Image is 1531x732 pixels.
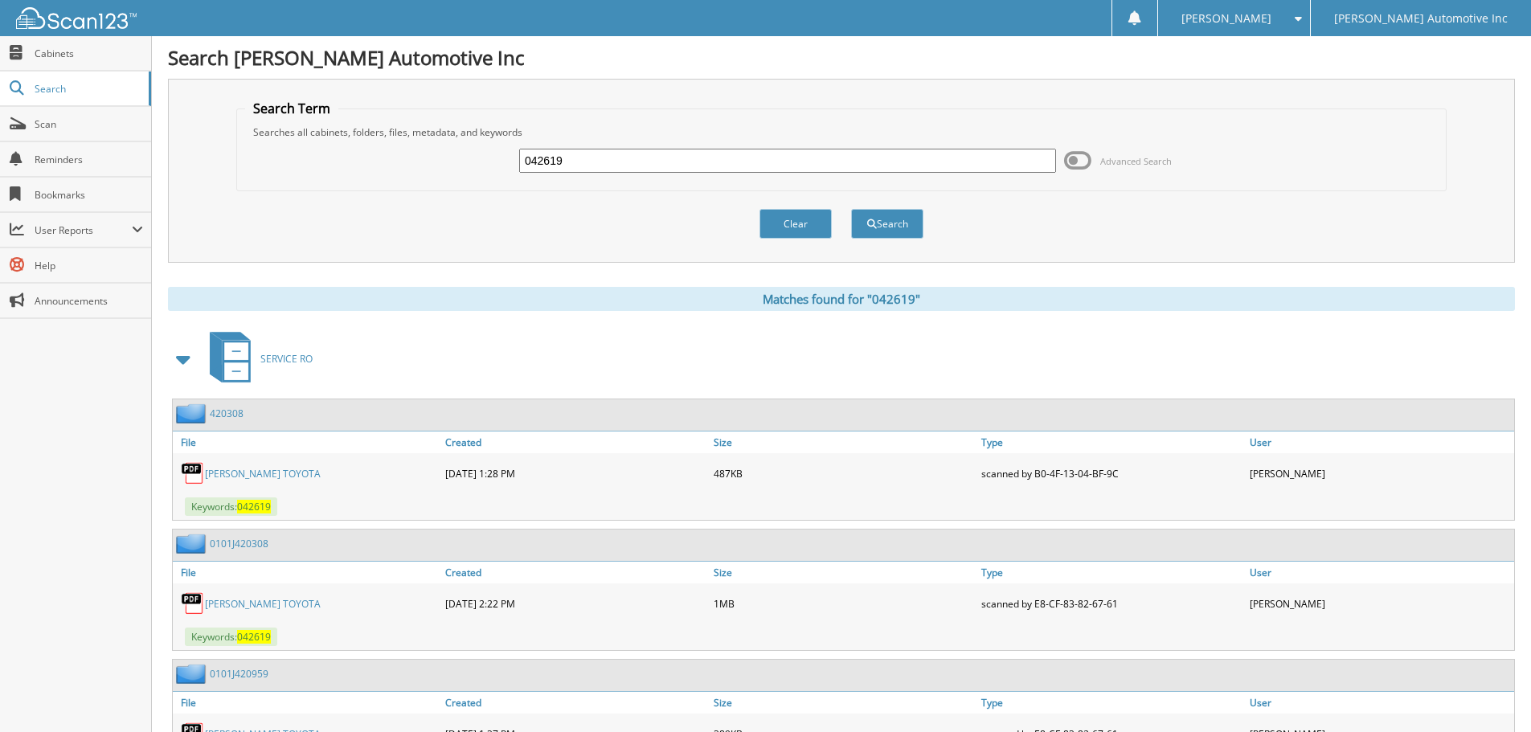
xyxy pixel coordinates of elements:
span: Scan [35,117,143,131]
span: User Reports [35,223,132,237]
a: File [173,562,441,583]
a: Size [710,562,978,583]
div: 487KB [710,457,978,489]
a: File [173,431,441,453]
img: folder2.png [176,664,210,684]
a: SERVICE RO [200,327,313,391]
div: [PERSON_NAME] [1246,457,1514,489]
a: Type [977,431,1246,453]
div: [DATE] 2:22 PM [441,587,710,620]
button: Search [851,209,923,239]
a: Size [710,431,978,453]
span: Reminders [35,153,143,166]
a: 420308 [210,407,244,420]
a: Type [977,692,1246,714]
span: 042619 [237,630,271,644]
a: User [1246,431,1514,453]
a: [PERSON_NAME] TOYOTA [205,467,321,481]
img: folder2.png [176,534,210,554]
a: User [1246,692,1514,714]
div: Matches found for "042619" [168,287,1515,311]
div: scanned by E8-CF-83-82-67-61 [977,587,1246,620]
a: User [1246,562,1514,583]
legend: Search Term [245,100,338,117]
a: Type [977,562,1246,583]
div: scanned by B0-4F-13-04-BF-9C [977,457,1246,489]
span: Announcements [35,294,143,308]
a: File [173,692,441,714]
h1: Search [PERSON_NAME] Automotive Inc [168,44,1515,71]
span: Search [35,82,141,96]
img: scan123-logo-white.svg [16,7,137,29]
a: Created [441,692,710,714]
a: [PERSON_NAME] TOYOTA [205,597,321,611]
div: 1MB [710,587,978,620]
a: Created [441,431,710,453]
div: [PERSON_NAME] [1246,587,1514,620]
span: 042619 [237,500,271,513]
span: [PERSON_NAME] [1181,14,1271,23]
a: 0101J420308 [210,537,268,550]
div: Searches all cabinets, folders, files, metadata, and keywords [245,125,1438,139]
span: Advanced Search [1100,155,1172,167]
span: Cabinets [35,47,143,60]
span: Bookmarks [35,188,143,202]
img: PDF.png [181,591,205,615]
span: Help [35,259,143,272]
button: Clear [759,209,832,239]
a: Size [710,692,978,714]
span: Keywords: [185,628,277,646]
span: [PERSON_NAME] Automotive Inc [1334,14,1508,23]
a: Created [441,562,710,583]
a: 0101J420959 [210,667,268,681]
span: Keywords: [185,497,277,516]
img: PDF.png [181,461,205,485]
iframe: Chat Widget [1451,655,1531,732]
img: folder2.png [176,403,210,423]
span: SERVICE RO [260,352,313,366]
div: [DATE] 1:28 PM [441,457,710,489]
